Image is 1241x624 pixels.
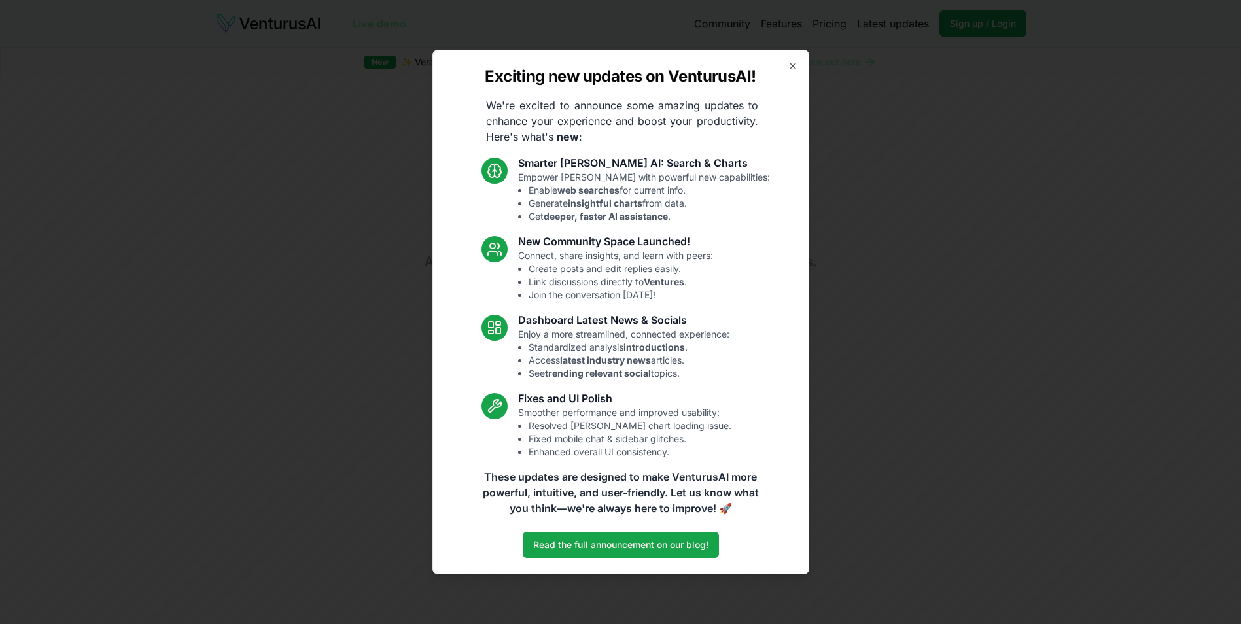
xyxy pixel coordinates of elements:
h3: Smarter [PERSON_NAME] AI: Search & Charts [518,155,770,171]
li: See topics. [529,367,729,380]
strong: web searches [557,184,620,196]
li: Standardized analysis . [529,341,729,354]
p: These updates are designed to make VenturusAI more powerful, intuitive, and user-friendly. Let us... [474,469,767,516]
strong: Ventures [644,276,684,287]
h2: Exciting new updates on VenturusAI! [485,66,756,87]
h3: Fixes and UI Polish [518,390,731,406]
p: We're excited to announce some amazing updates to enhance your experience and boost your producti... [476,97,769,145]
p: Enjoy a more streamlined, connected experience: [518,328,729,380]
strong: insightful charts [568,198,642,209]
li: Link discussions directly to . [529,275,713,288]
li: Resolved [PERSON_NAME] chart loading issue. [529,419,731,432]
li: Create posts and edit replies easily. [529,262,713,275]
h3: New Community Space Launched! [518,234,713,249]
li: Get . [529,210,770,223]
strong: introductions [623,341,685,353]
p: Empower [PERSON_NAME] with powerful new capabilities: [518,171,770,223]
li: Enhanced overall UI consistency. [529,445,731,459]
h3: Dashboard Latest News & Socials [518,312,729,328]
p: Smoother performance and improved usability: [518,406,731,459]
li: Enable for current info. [529,184,770,197]
li: Generate from data. [529,197,770,210]
strong: trending relevant social [545,368,651,379]
li: Fixed mobile chat & sidebar glitches. [529,432,731,445]
a: Read the full announcement on our blog! [523,532,719,558]
p: Connect, share insights, and learn with peers: [518,249,713,302]
strong: new [557,130,579,143]
strong: deeper, faster AI assistance [544,211,668,222]
li: Access articles. [529,354,729,367]
strong: latest industry news [560,355,651,366]
li: Join the conversation [DATE]! [529,288,713,302]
